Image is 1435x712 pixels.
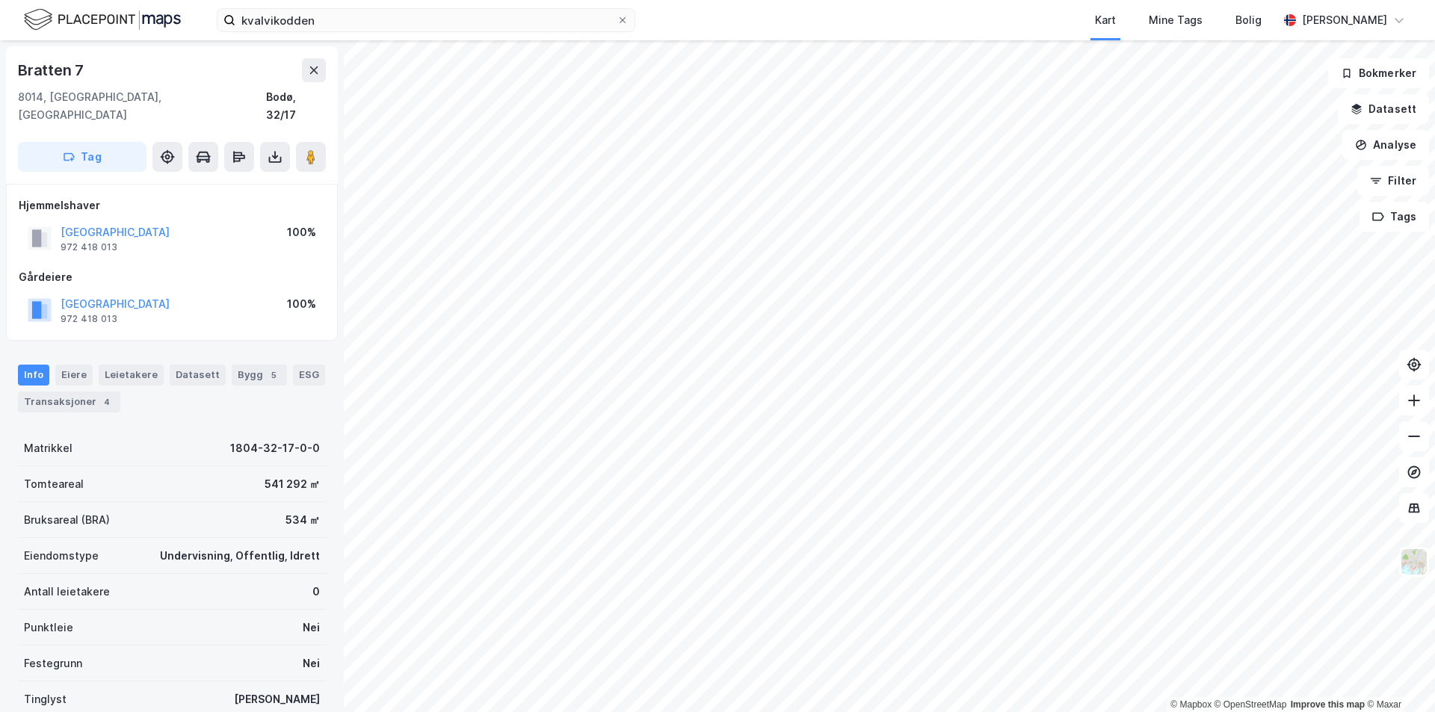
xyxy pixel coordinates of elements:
div: 8014, [GEOGRAPHIC_DATA], [GEOGRAPHIC_DATA] [18,88,266,124]
div: 100% [287,223,316,241]
div: 972 418 013 [61,313,117,325]
div: Eiere [55,365,93,386]
div: Nei [303,619,320,637]
div: Bratten 7 [18,58,87,82]
div: Bodø, 32/17 [266,88,326,124]
div: Hjemmelshaver [19,196,325,214]
div: Eiendomstype [24,547,99,565]
div: Bygg [232,365,287,386]
div: 972 418 013 [61,241,117,253]
div: ESG [293,365,325,386]
button: Filter [1357,166,1429,196]
div: Kontrollprogram for chat [1360,640,1435,712]
button: Tag [18,142,146,172]
iframe: Chat Widget [1360,640,1435,712]
div: Datasett [170,365,226,386]
div: 100% [287,295,316,313]
button: Datasett [1338,94,1429,124]
div: Matrikkel [24,439,72,457]
div: 541 292 ㎡ [265,475,320,493]
div: Gårdeiere [19,268,325,286]
div: 4 [99,394,114,409]
div: Leietakere [99,365,164,386]
button: Bokmerker [1328,58,1429,88]
button: Tags [1360,202,1429,232]
img: logo.f888ab2527a4732fd821a326f86c7f29.svg [24,7,181,33]
img: Z [1400,548,1428,576]
div: [PERSON_NAME] [1302,11,1387,29]
div: Tinglyst [24,690,67,708]
div: 5 [266,368,281,383]
div: Tomteareal [24,475,84,493]
div: 1804-32-17-0-0 [230,439,320,457]
div: Info [18,365,49,386]
div: Kart [1095,11,1116,29]
div: Punktleie [24,619,73,637]
div: 534 ㎡ [286,511,320,529]
div: Antall leietakere [24,583,110,601]
div: Bolig [1235,11,1262,29]
div: Bruksareal (BRA) [24,511,110,529]
button: Analyse [1342,130,1429,160]
div: Undervisning, Offentlig, Idrett [160,547,320,565]
div: [PERSON_NAME] [234,690,320,708]
div: Transaksjoner [18,391,120,412]
div: Mine Tags [1149,11,1203,29]
a: Improve this map [1291,699,1365,710]
a: Mapbox [1170,699,1212,710]
div: Festegrunn [24,654,82,672]
div: 0 [312,583,320,601]
a: OpenStreetMap [1215,699,1287,710]
input: Søk på adresse, matrikkel, gårdeiere, leietakere eller personer [235,9,617,31]
div: Nei [303,654,320,672]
